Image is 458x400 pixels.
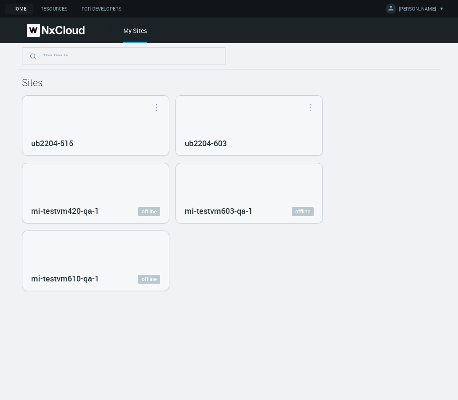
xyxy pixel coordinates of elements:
[138,207,160,216] a: offline
[292,207,314,216] a: offline
[31,273,99,284] nx-search-highlight: mi-testvm610-qa-1
[185,205,253,216] nx-search-highlight: mi-testvm603-qa-1
[75,4,129,14] a: For Developers
[185,138,227,148] nx-search-highlight: ub2204-603
[399,5,436,15] span: [PERSON_NAME]
[31,205,99,216] nx-search-highlight: mi-testvm420-qa-1
[33,4,75,14] a: Resources
[123,26,147,43] div: My Sites
[27,24,85,37] img: Nx Cloud logo
[138,275,160,284] a: offline
[31,138,73,148] nx-search-highlight: ub2204-515
[5,4,33,14] a: Home
[22,76,43,89] span: Sites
